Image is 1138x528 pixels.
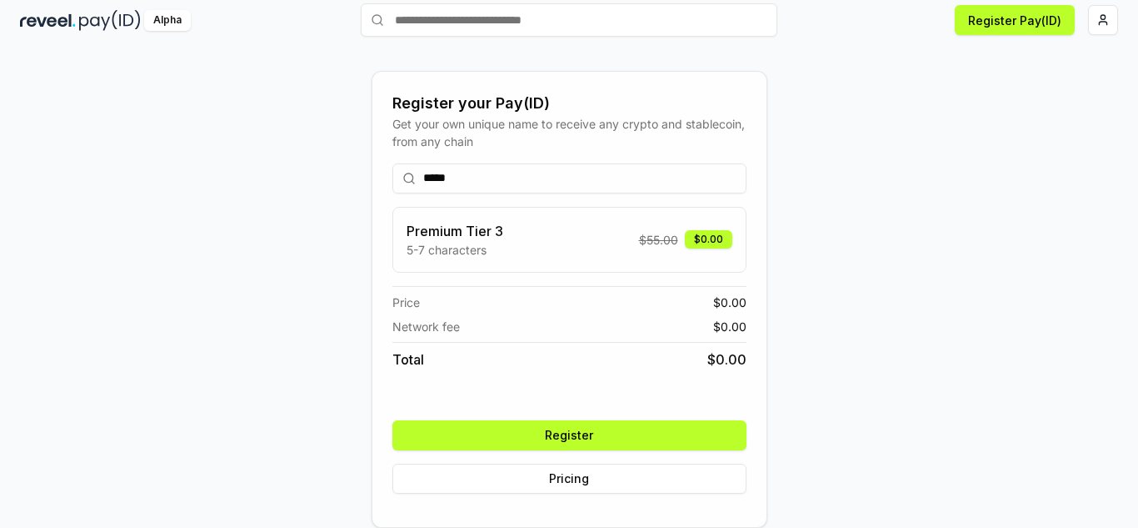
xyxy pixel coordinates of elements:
button: Register Pay(ID) [955,5,1075,35]
div: Alpha [144,10,191,31]
h3: Premium Tier 3 [407,221,503,241]
div: $0.00 [685,230,732,249]
span: $ 0.00 [707,349,746,370]
span: Network fee [392,318,460,335]
img: pay_id [79,10,141,31]
div: Get your own unique name to receive any crypto and stablecoin, from any chain [392,115,746,150]
span: $ 0.00 [713,318,746,335]
button: Pricing [392,464,746,494]
button: Register [392,420,746,450]
span: $ 55.00 [639,231,678,249]
span: Total [392,349,424,370]
span: $ 0.00 [713,294,746,311]
p: 5-7 characters [407,241,503,259]
span: Price [392,294,420,311]
div: Register your Pay(ID) [392,92,746,115]
img: reveel_dark [20,10,76,31]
